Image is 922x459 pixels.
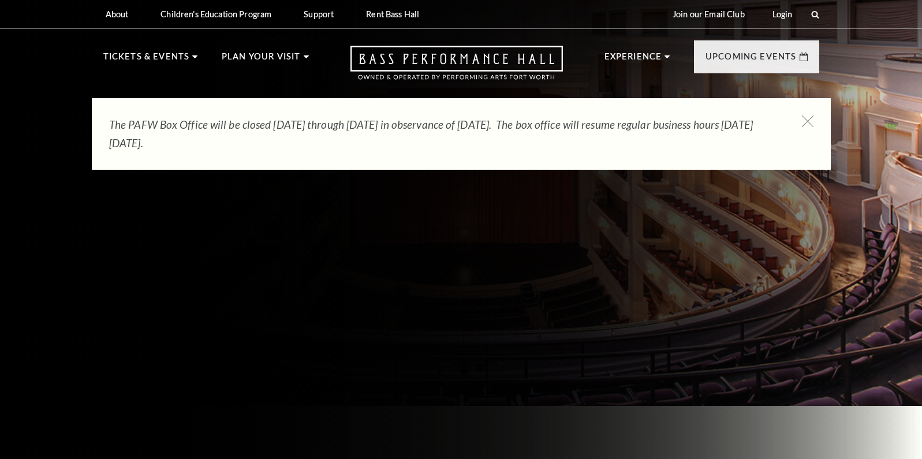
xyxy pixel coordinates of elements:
[109,118,753,150] em: The PAFW Box Office will be closed [DATE] through [DATE] in observance of [DATE]. The box office ...
[103,50,190,70] p: Tickets & Events
[304,9,334,19] p: Support
[366,9,419,19] p: Rent Bass Hall
[106,9,129,19] p: About
[604,50,662,70] p: Experience
[222,50,301,70] p: Plan Your Visit
[160,9,271,19] p: Children's Education Program
[706,50,797,70] p: Upcoming Events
